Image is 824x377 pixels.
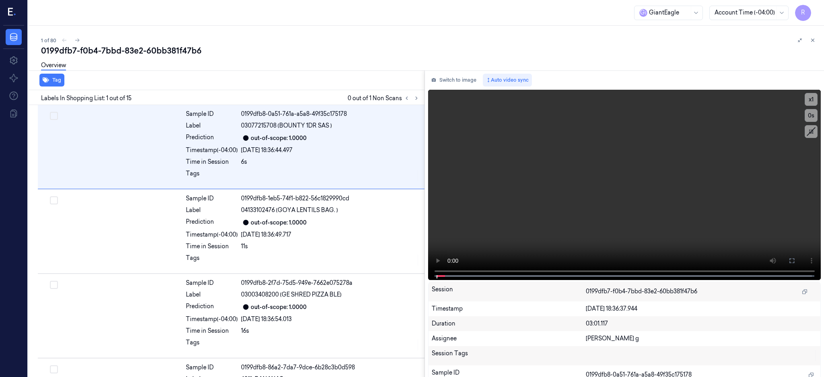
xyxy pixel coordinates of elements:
[186,146,238,155] div: Timestamp (-04:00)
[241,206,338,214] span: 04133102476 (GOYA LENTILS BAG. )
[241,327,420,335] div: 16s
[586,305,817,313] div: [DATE] 18:36:37.944
[241,146,420,155] div: [DATE] 18:36:44.497
[795,5,811,21] button: R
[241,122,332,130] span: 03077215708 (BOUNTY 1DR SAS )
[432,319,586,328] div: Duration
[186,133,238,143] div: Prediction
[186,242,238,251] div: Time in Session
[50,196,58,204] button: Select row
[50,112,58,120] button: Select row
[241,315,420,323] div: [DATE] 18:36:54.013
[241,279,420,287] div: 0199dfb8-2f7d-75d5-949e-7662e075278a
[241,194,420,203] div: 0199dfb8-1eb5-74f1-b822-56c1829990cd
[251,218,307,227] div: out-of-scope: 1.0000
[186,169,238,182] div: Tags
[186,279,238,287] div: Sample ID
[186,158,238,166] div: Time in Session
[348,93,421,103] span: 0 out of 1 Non Scans
[41,45,818,56] div: 0199dfb7-f0b4-7bbd-83e2-60bb381f47b6
[41,37,56,44] span: 1 of 80
[186,254,238,267] div: Tags
[186,110,238,118] div: Sample ID
[639,9,647,17] span: G i
[186,302,238,312] div: Prediction
[186,206,238,214] div: Label
[186,327,238,335] div: Time in Session
[186,218,238,227] div: Prediction
[186,122,238,130] div: Label
[432,334,586,343] div: Assignee
[251,303,307,311] div: out-of-scope: 1.0000
[186,194,238,203] div: Sample ID
[186,363,238,372] div: Sample ID
[586,334,817,343] div: [PERSON_NAME] g
[50,281,58,289] button: Select row
[186,338,238,351] div: Tags
[432,305,586,313] div: Timestamp
[39,74,64,87] button: Tag
[432,285,586,298] div: Session
[186,231,238,239] div: Timestamp (-04:00)
[805,93,818,106] button: x1
[41,94,132,103] span: Labels In Shopping List: 1 out of 15
[805,109,818,122] button: 0s
[241,231,420,239] div: [DATE] 18:36:49.717
[186,290,238,299] div: Label
[241,290,342,299] span: 03003408200 (GE SHRED PIZZA BLE)
[241,242,420,251] div: 11s
[241,110,420,118] div: 0199dfb8-0a51-761a-a5a8-49f35c175178
[483,74,532,87] button: Auto video sync
[432,349,586,362] div: Session Tags
[586,287,697,296] span: 0199dfb7-f0b4-7bbd-83e2-60bb381f47b6
[41,61,66,70] a: Overview
[186,315,238,323] div: Timestamp (-04:00)
[586,319,817,328] div: 03:01.117
[251,134,307,142] div: out-of-scope: 1.0000
[241,158,420,166] div: 6s
[241,363,420,372] div: 0199dfb8-86a2-7da7-9dce-6b28c3b0d598
[50,365,58,373] button: Select row
[428,74,480,87] button: Switch to image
